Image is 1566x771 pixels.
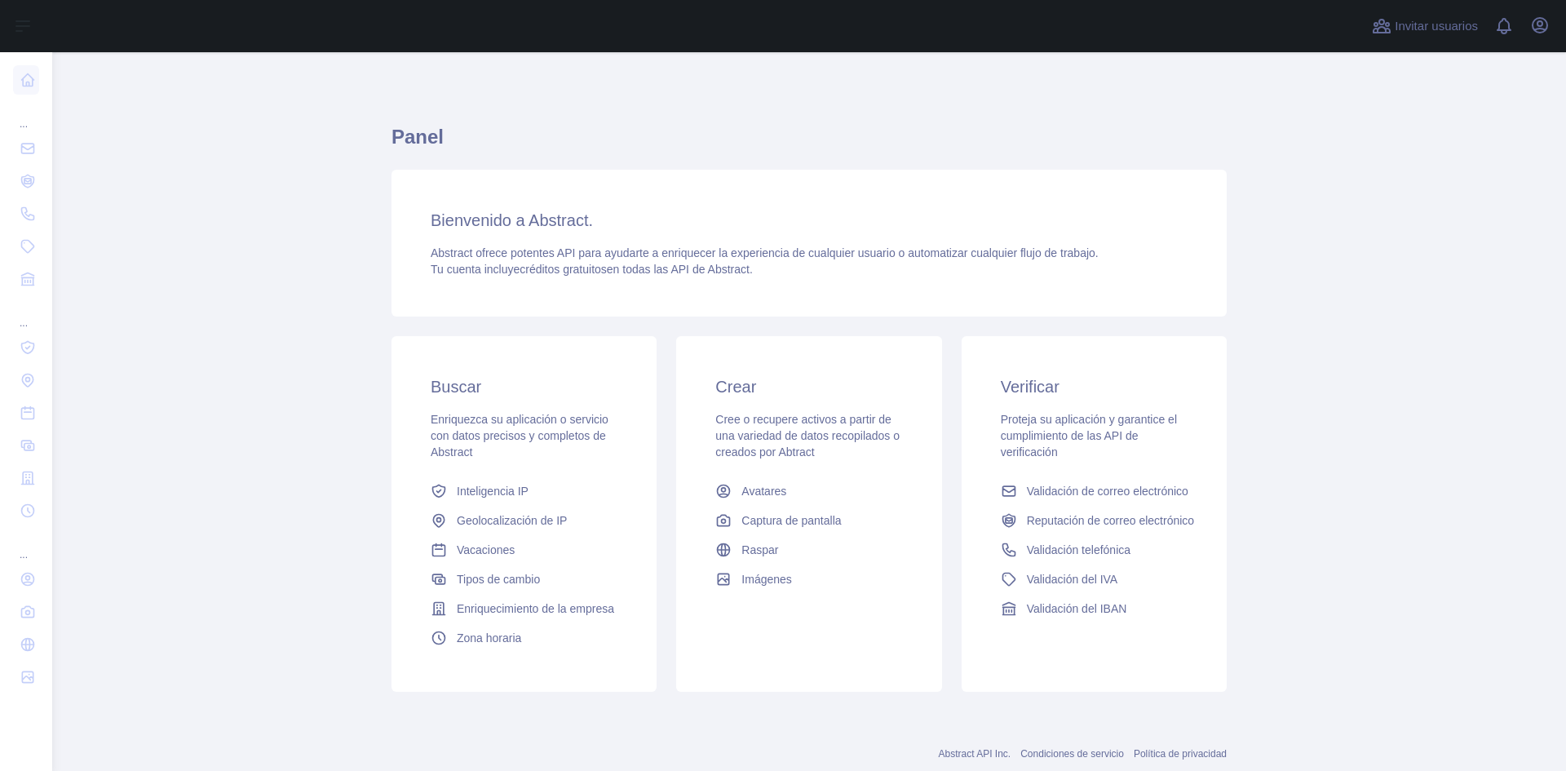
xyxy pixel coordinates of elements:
[457,485,529,498] font: Inteligencia IP
[1001,413,1177,459] font: Proteja su aplicación y garantice el cumplimiento de las API de verificación
[424,476,624,506] a: Inteligencia IP
[994,476,1194,506] a: Validación de correo electrónico
[1395,19,1478,33] font: Invitar usuarios
[1001,378,1059,396] font: Verificar
[424,623,624,653] a: Zona horaria
[994,594,1194,623] a: Validación del IBAN
[457,631,521,645] font: Zona horaria
[457,602,614,615] font: Enriquecimiento de la empresa
[520,263,607,276] font: créditos gratuitos
[994,565,1194,594] a: Validación del IVA
[715,378,756,396] font: Crear
[1134,748,1227,760] a: Política de privacidad
[20,317,28,329] font: ...
[709,535,909,565] a: Raspar
[709,476,909,506] a: Avatares
[709,506,909,535] a: Captura de pantalla
[741,543,778,556] font: Raspar
[741,573,791,586] font: Imágenes
[715,413,900,459] font: Cree o recupere activos a partir de una variedad de datos recopilados o creados por Abtract
[424,565,624,594] a: Tipos de cambio
[741,485,786,498] font: Avatares
[1020,748,1124,760] a: Condiciones de servicio
[431,263,520,276] font: Tu cuenta incluye
[431,413,608,459] font: Enriquezca su aplicación o servicio con datos precisos y completos de Abstract
[20,549,28,561] font: ...
[431,378,481,396] font: Buscar
[709,565,909,594] a: Imágenes
[938,748,1011,760] a: Abstract API Inc.
[1027,543,1130,556] font: Validación telefónica
[1369,13,1481,39] button: Invitar usuarios
[1027,485,1188,498] font: Validación de correo electrónico
[20,118,28,130] font: ...
[431,211,593,229] font: Bienvenido a Abstract.
[424,506,624,535] a: Geolocalización de IP
[741,514,841,527] font: Captura de pantalla
[424,594,624,623] a: Enriquecimiento de la empresa
[1027,602,1127,615] font: Validación del IBAN
[424,535,624,565] a: Vacaciones
[994,506,1194,535] a: Reputación de correo electrónico
[457,514,567,527] font: Geolocalización de IP
[994,535,1194,565] a: Validación telefónica
[457,543,515,556] font: Vacaciones
[1027,514,1194,527] font: Reputación de correo electrónico
[457,573,540,586] font: Tipos de cambio
[1027,573,1118,586] font: Validación del IVA
[391,126,444,148] font: Panel
[607,263,753,276] font: en todas las API de Abstract.
[431,246,1099,259] font: Abstract ofrece potentes API para ayudarte a enriquecer la experiencia de cualquier usuario o aut...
